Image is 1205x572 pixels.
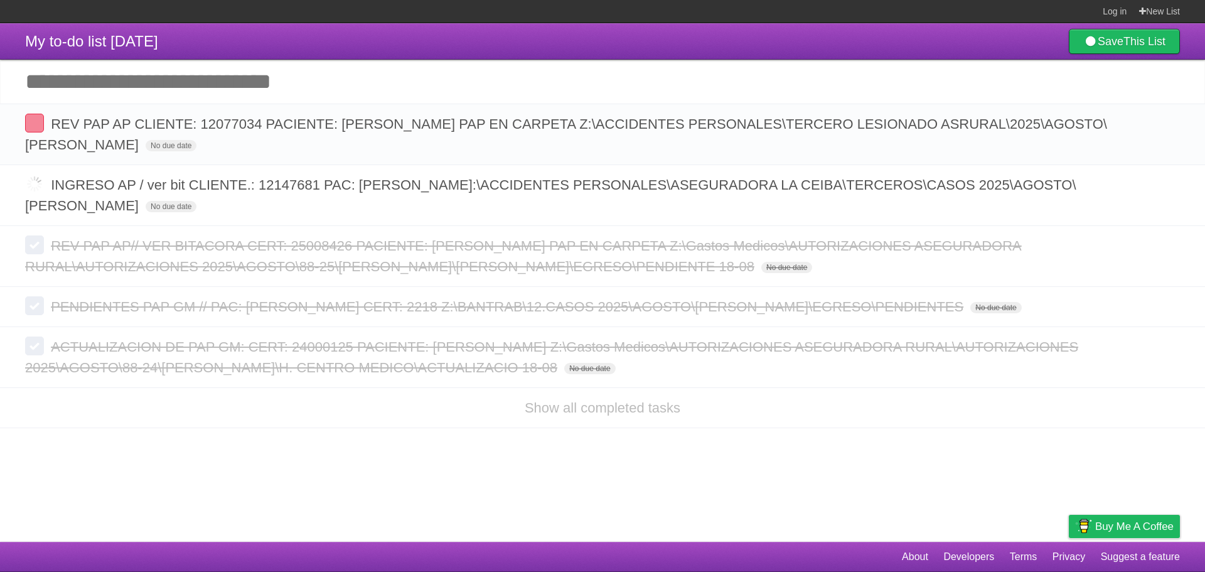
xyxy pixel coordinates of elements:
[970,302,1021,313] span: No due date
[51,299,967,315] span: PENDIENTES PAP GM // PAC: [PERSON_NAME] CERT: 2218 Z:\BANTRAB\12.CASOS 2025\AGOSTO\[PERSON_NAME]\...
[25,114,44,132] label: Done
[25,238,1022,274] span: REV PAP AP// VER BITACORA CERT: 25008426 PACIENTE: [PERSON_NAME] PAP EN CARPETA Z:\Gastos Medicos...
[25,235,44,254] label: Done
[146,140,196,151] span: No due date
[25,177,1076,213] span: INGRESO AP / ver bit CLIENTE.: 12147681 PAC: [PERSON_NAME]:\ACCIDENTES PERSONALES\ASEGURADORA LA ...
[761,262,812,273] span: No due date
[25,296,44,315] label: Done
[146,201,196,212] span: No due date
[943,545,994,569] a: Developers
[1123,35,1165,48] b: This List
[525,400,680,416] a: Show all completed tasks
[1010,545,1037,569] a: Terms
[25,175,44,193] label: Done
[564,363,615,374] span: No due date
[1101,545,1180,569] a: Suggest a feature
[1095,515,1174,537] span: Buy me a coffee
[1052,545,1085,569] a: Privacy
[1075,515,1092,537] img: Buy me a coffee
[25,33,158,50] span: My to-do list [DATE]
[902,545,928,569] a: About
[25,339,1078,375] span: ACTUALIZACION DE PAP GM: CERT: 24000125 PACIENTE: [PERSON_NAME] Z:\Gastos Medicos\AUTORIZACIONES ...
[1069,29,1180,54] a: SaveThis List
[25,337,44,355] label: Done
[1069,515,1180,538] a: Buy me a coffee
[25,116,1107,153] span: REV PAP AP CLIENTE: 12077034 PACIENTE: [PERSON_NAME] PAP EN CARPETA Z:\ACCIDENTES PERSONALES\TERC...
